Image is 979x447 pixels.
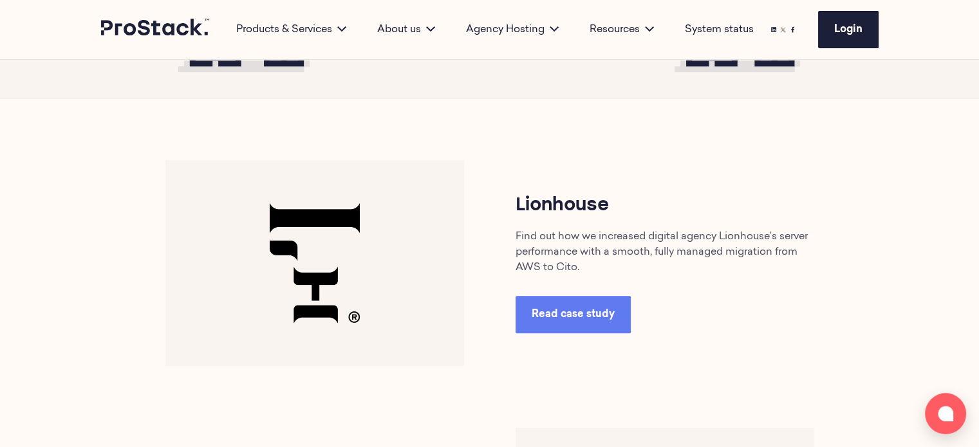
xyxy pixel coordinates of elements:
h3: Lionhouse [516,193,814,219]
div: Agency Hosting [451,22,574,37]
span: Read case study [532,309,615,320]
p: Find out how we increased digital agency Lionhouse’s server performance with a smooth, fully mana... [516,229,814,275]
div: Resources [574,22,669,37]
img: Lionhouse-1-768x530.png [165,160,464,366]
a: Login [818,11,879,48]
div: Products & Services [221,22,362,37]
a: Read case study [516,296,631,333]
a: System status [685,22,754,37]
div: About us [362,22,451,37]
span: Login [834,24,862,35]
button: Open chat window [925,393,966,434]
a: Prostack logo [101,19,210,41]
